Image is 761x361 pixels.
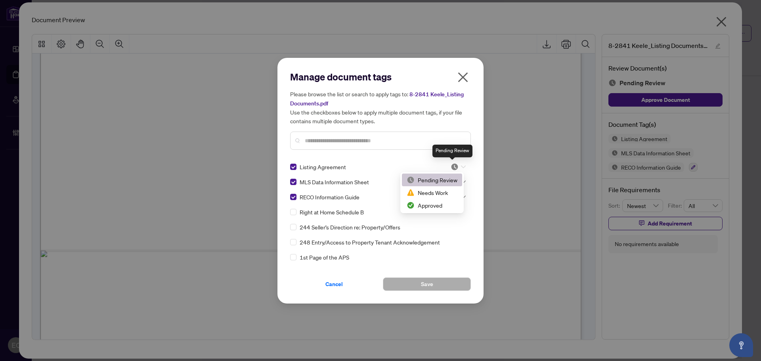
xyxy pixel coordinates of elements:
[290,91,464,107] span: 8-2841 Keele_Listing Documents.pdf
[451,163,466,171] span: Pending Review
[407,201,457,210] div: Approved
[407,176,415,184] img: status
[729,333,753,357] button: Open asap
[402,174,462,186] div: Pending Review
[290,277,378,291] button: Cancel
[407,189,415,197] img: status
[402,186,462,199] div: Needs Work
[407,176,457,184] div: Pending Review
[300,193,359,201] span: RECO Information Guide
[300,208,364,216] span: Right at Home Schedule B
[300,223,400,231] span: 244 Seller’s Direction re: Property/Offers
[451,163,459,171] img: status
[407,201,415,209] img: status
[383,277,471,291] button: Save
[300,253,349,262] span: 1st Page of the APS
[300,238,440,246] span: 248 Entry/Access to Property Tenant Acknowledgement
[457,71,469,84] span: close
[290,90,471,125] h5: Please browse the list or search to apply tags to: Use the checkboxes below to apply multiple doc...
[432,145,472,157] div: Pending Review
[290,71,471,83] h2: Manage document tags
[300,178,369,186] span: MLS Data Information Sheet
[300,162,346,171] span: Listing Agreement
[402,199,462,212] div: Approved
[325,278,343,290] span: Cancel
[407,188,457,197] div: Needs Work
